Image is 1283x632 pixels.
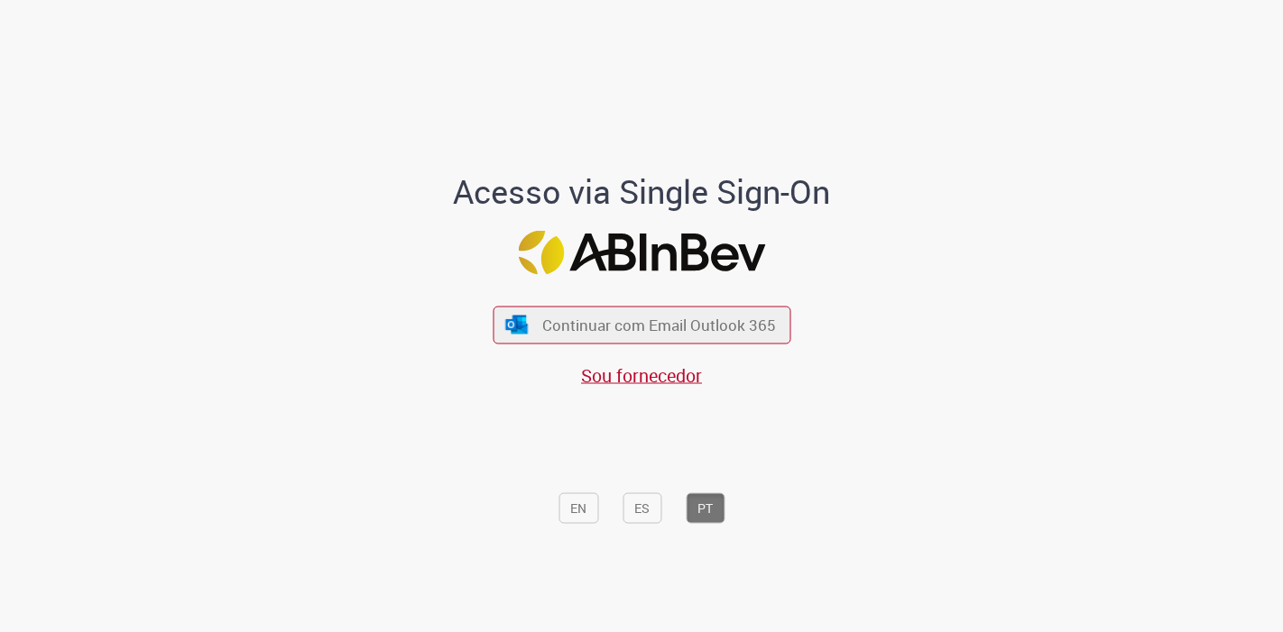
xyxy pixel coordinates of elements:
[518,231,765,275] img: Logo ABInBev
[542,315,776,335] span: Continuar com Email Outlook 365
[686,492,725,523] button: PT
[558,492,598,523] button: EN
[623,492,661,523] button: ES
[581,362,702,387] a: Sou fornecedor
[392,173,892,209] h1: Acesso via Single Sign-On
[504,315,530,334] img: ícone Azure/Microsoft 360
[493,307,790,343] button: ícone Azure/Microsoft 360 Continuar com Email Outlook 365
